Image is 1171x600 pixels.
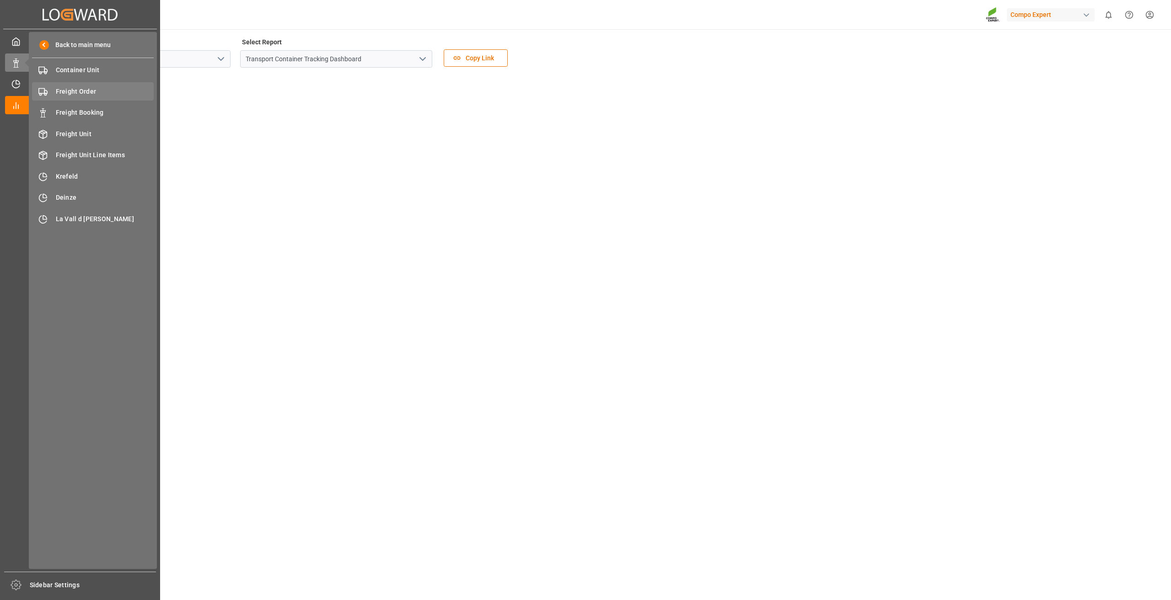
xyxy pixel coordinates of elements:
a: Freight Booking [32,104,154,122]
a: Freight Unit Line Items [32,146,154,164]
a: Timeslot Management [5,75,155,93]
button: open menu [415,52,429,66]
span: Freight Unit [56,129,154,139]
span: Freight Booking [56,108,154,117]
span: Sidebar Settings [30,580,156,590]
button: Compo Expert [1007,6,1098,23]
span: Freight Unit Line Items [56,150,154,160]
span: La Vall d [PERSON_NAME] [56,214,154,224]
input: Type to search/select [240,50,432,68]
a: La Vall d [PERSON_NAME] [32,210,154,228]
button: show 0 new notifications [1098,5,1119,25]
span: Copy Link [461,53,499,63]
a: My Reports [5,96,155,114]
img: Screenshot%202023-09-29%20at%2010.02.21.png_1712312052.png [986,7,1000,23]
span: Container Unit [56,65,154,75]
span: Deinze [56,193,154,202]
a: Deinze [32,189,154,207]
label: Select Report [240,36,283,48]
span: Krefeld [56,172,154,181]
button: Copy Link [444,49,508,67]
span: Back to main menu [49,40,111,50]
span: Freight Order [56,87,154,96]
a: Freight Unit [32,125,154,143]
a: My Cockpit [5,32,155,50]
a: Freight Order [32,82,154,100]
div: Compo Expert [1007,8,1095,21]
a: Container Unit [32,61,154,79]
button: Help Center [1119,5,1139,25]
button: open menu [214,52,227,66]
a: Krefeld [32,167,154,185]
